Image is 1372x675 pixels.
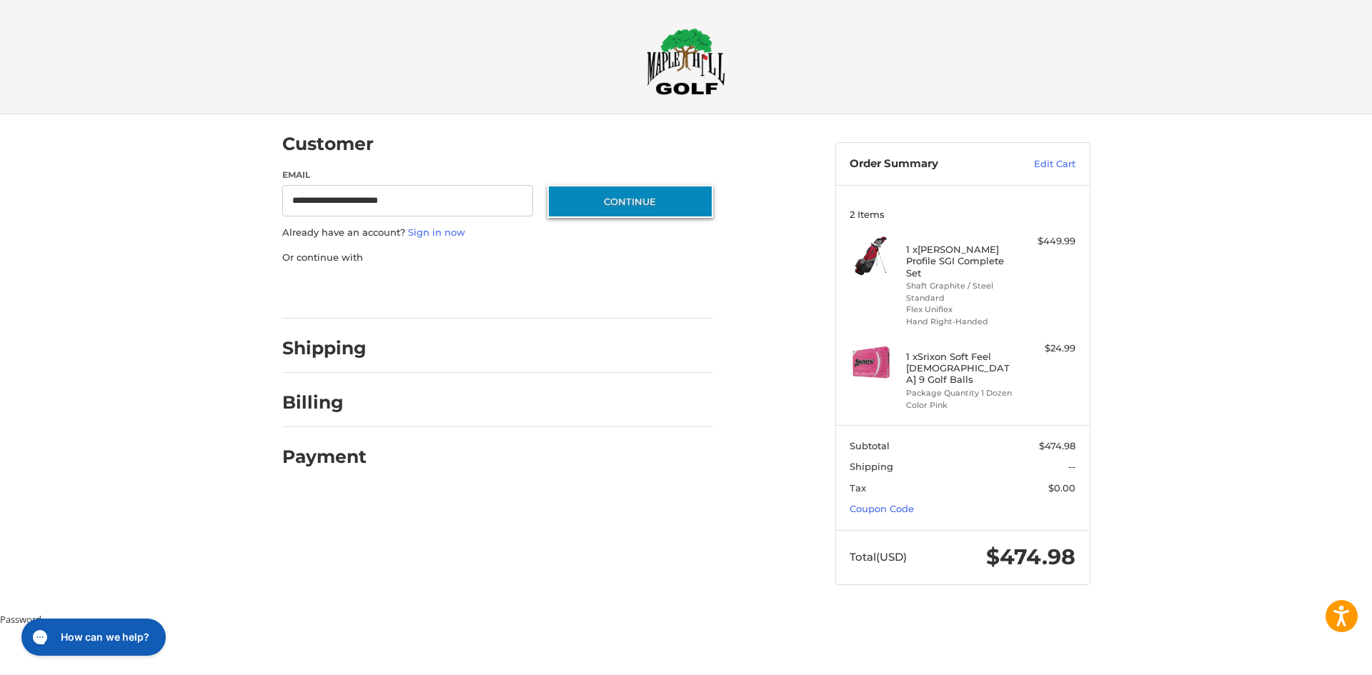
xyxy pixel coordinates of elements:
[1048,482,1075,494] span: $0.00
[850,503,914,514] a: Coupon Code
[1068,461,1075,472] span: --
[906,304,1015,316] li: Flex Uniflex
[547,185,713,218] button: Continue
[14,614,170,661] iframe: Gorgias live chat messenger
[399,279,506,304] iframe: PayPal-paylater
[282,133,374,155] h2: Customer
[1019,341,1075,356] div: $24.99
[906,351,1015,386] h4: 1 x Srixon Soft Feel [DEMOGRAPHIC_DATA] 9 Golf Balls
[850,482,866,494] span: Tax
[282,251,713,265] p: Or continue with
[850,209,1075,220] h3: 2 Items
[906,399,1015,411] li: Color Pink
[850,157,1003,171] h3: Order Summary
[282,391,366,414] h2: Billing
[282,226,713,240] p: Already have an account?
[282,169,534,181] label: Email
[1019,234,1075,249] div: $449.99
[520,279,627,304] iframe: PayPal-venmo
[906,244,1015,279] h4: 1 x [PERSON_NAME] Profile SGI Complete Set
[277,279,384,304] iframe: PayPal-paypal
[282,446,367,468] h2: Payment
[647,28,725,95] img: Maple Hill Golf
[850,461,893,472] span: Shipping
[408,226,465,238] a: Sign in now
[906,280,1015,304] li: Shaft Graphite / Steel Standard
[1003,157,1075,171] a: Edit Cart
[906,316,1015,328] li: Hand Right-Handed
[850,550,907,564] span: Total (USD)
[986,544,1075,570] span: $474.98
[282,337,367,359] h2: Shipping
[1039,440,1075,451] span: $474.98
[906,387,1015,399] li: Package Quantity 1 Dozen
[850,440,890,451] span: Subtotal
